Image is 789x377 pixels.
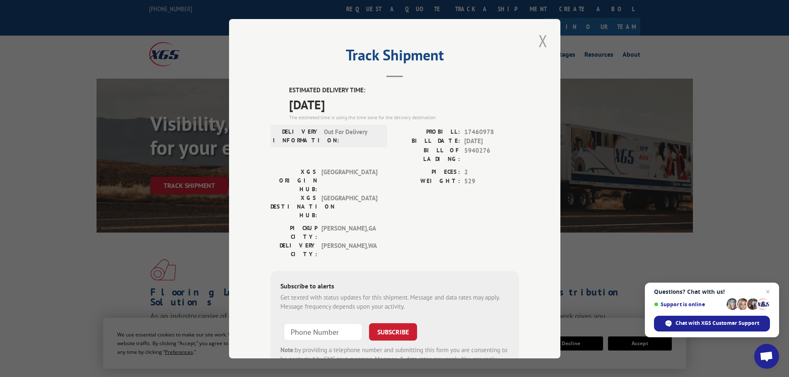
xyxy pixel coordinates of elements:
div: Subscribe to alerts [280,281,509,293]
label: XGS DESTINATION HUB: [270,193,317,219]
a: Open chat [754,344,779,369]
label: ESTIMATED DELIVERY TIME: [289,86,519,95]
span: Out For Delivery [324,127,380,144]
label: WEIGHT: [395,177,460,186]
span: 529 [464,177,519,186]
span: [PERSON_NAME] , WA [321,241,377,258]
label: BILL DATE: [395,137,460,146]
label: PICKUP CITY: [270,223,317,241]
span: Support is online [654,301,724,307]
label: DELIVERY INFORMATION: [273,127,320,144]
span: Questions? Chat with us! [654,288,770,295]
span: [GEOGRAPHIC_DATA] [321,167,377,193]
button: Close modal [536,29,550,52]
h2: Track Shipment [270,49,519,65]
div: Get texted with status updates for this shipment. Message and data rates may apply. Message frequ... [280,293,509,311]
span: [DATE] [289,95,519,113]
span: 2 [464,167,519,177]
label: BILL OF LADING: [395,146,460,163]
div: The estimated time is using the time zone for the delivery destination. [289,113,519,121]
strong: Note: [280,346,295,353]
span: Chat with XGS Customer Support [676,319,759,327]
span: 17460978 [464,127,519,137]
span: [GEOGRAPHIC_DATA] [321,193,377,219]
input: Phone Number [284,323,362,340]
label: PIECES: [395,167,460,177]
label: XGS ORIGIN HUB: [270,167,317,193]
span: 5940276 [464,146,519,163]
label: DELIVERY CITY: [270,241,317,258]
label: PROBILL: [395,127,460,137]
span: [PERSON_NAME] , GA [321,223,377,241]
span: Chat with XGS Customer Support [654,316,770,331]
span: [DATE] [464,137,519,146]
button: SUBSCRIBE [369,323,417,340]
div: by providing a telephone number and submitting this form you are consenting to be contacted by SM... [280,345,509,373]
